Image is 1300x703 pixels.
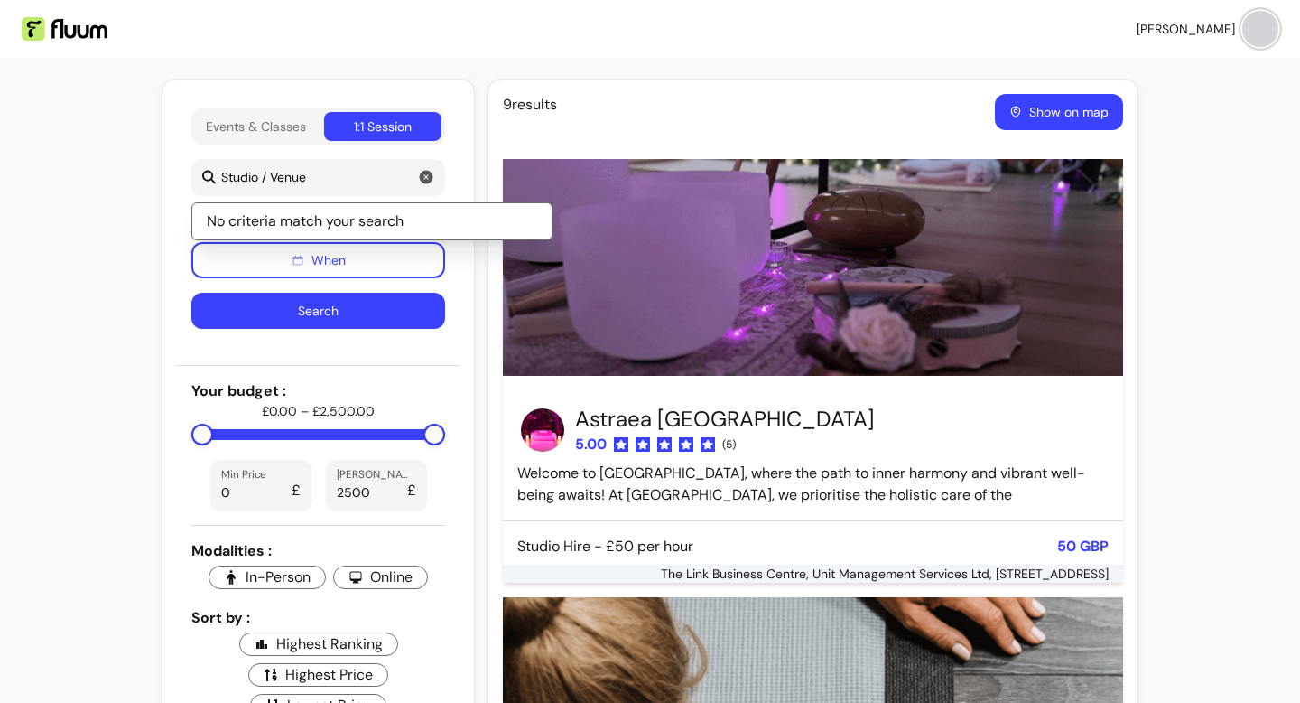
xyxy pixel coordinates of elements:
p: Studio Hire - £50 per hour [517,536,693,558]
button: When [191,242,445,278]
div: 1:1 Session [354,117,412,136]
span: Highest Price [248,663,388,687]
button: avatar[PERSON_NAME] [1137,11,1278,47]
span: [PERSON_NAME] [1137,20,1235,38]
output: £0.00 – £2,500.00 [262,402,375,420]
p: No criteria match your search [207,211,537,232]
span: Highest Ranking [239,633,398,656]
a: Studio Hire - £50 per hour50 GBPThe Link Business Centre, Unit Management Services Ltd, [STREET_A... [503,529,1123,583]
span: Online [333,566,428,589]
img: Provider image [521,408,564,452]
div: £ [221,467,301,503]
button: clear input [411,162,441,192]
button: Search [191,293,445,329]
span: In-Person [209,566,326,589]
p: Modalities : [191,540,445,562]
p: Your budget : [191,380,445,402]
label: Min Price [221,466,273,482]
p: 50 GBP [1057,536,1109,558]
button: Show on map [995,94,1123,130]
input: Ready to start your wellness journey? [216,168,434,186]
div: Welcome to [GEOGRAPHIC_DATA], where the path to inner harmony and vibrant well-being awaits! At [... [517,405,1109,506]
span: 9 results [503,94,557,130]
div: £ [337,467,416,503]
span: 5.00 [575,434,607,455]
span: ( 5 ) [722,437,736,452]
h3: Astraea [GEOGRAPHIC_DATA] [575,405,875,434]
div: Events & Classes [206,117,306,136]
div: The Link Business Centre, Unit Management Services Ltd, [STREET_ADDRESS] [503,565,1123,583]
a: Provider imageAstraea [GEOGRAPHIC_DATA]5.00(5)Welcome to [GEOGRAPHIC_DATA], where the path to inn... [503,390,1123,513]
input: Min Price [221,483,292,501]
label: [PERSON_NAME] [337,466,422,482]
p: Sort by : [191,607,445,629]
img: Fluum Logo [22,17,107,41]
input: Max Price [337,483,407,501]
